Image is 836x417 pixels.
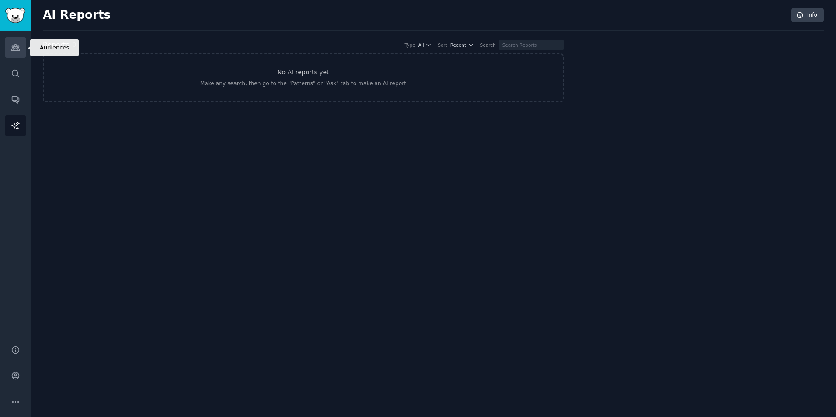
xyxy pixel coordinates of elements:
[499,40,564,50] input: Search Reports
[418,42,432,48] button: All
[200,80,406,88] div: Make any search, then go to the "Patterns" or "Ask" tab to make an AI report
[405,42,415,48] div: Type
[43,53,564,102] a: No AI reports yetMake any search, then go to the "Patterns" or "Ask" tab to make an AI report
[450,42,466,48] span: Recent
[418,42,424,48] span: All
[5,8,25,23] img: GummySearch logo
[43,40,69,51] h2: Reports
[277,68,329,77] h3: No AI reports yet
[72,41,76,48] span: 0
[480,42,496,48] div: Search
[791,8,824,23] a: Info
[450,42,474,48] button: Recent
[438,42,447,48] div: Sort
[43,8,111,22] h2: AI Reports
